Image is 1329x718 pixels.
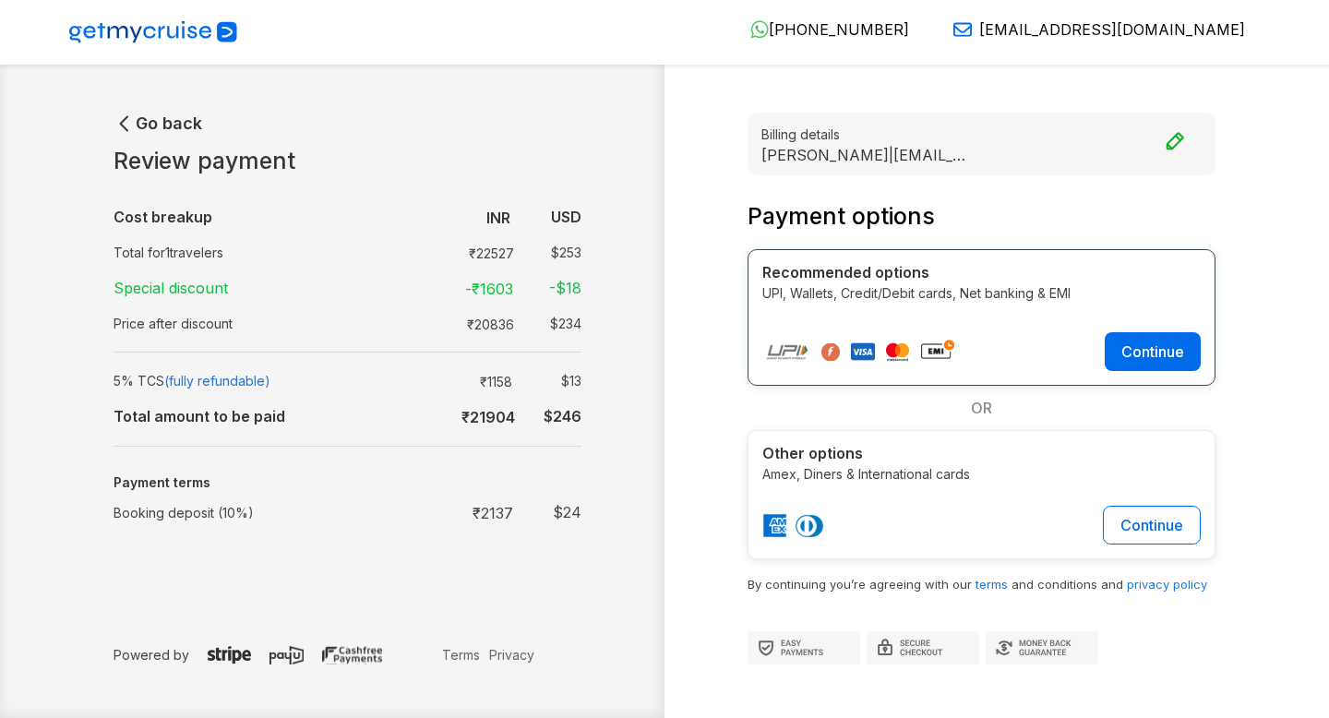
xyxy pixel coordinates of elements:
a: Terms [437,645,485,664]
td: : [418,398,427,435]
strong: -$ 18 [549,279,581,297]
b: ₹ 21904 [461,408,515,426]
td: ₹ 22527 [453,239,521,266]
span: [EMAIL_ADDRESS][DOMAIN_NAME] [979,20,1245,39]
strong: -₹ 1603 [465,280,513,298]
span: (fully refundable) [164,373,270,389]
img: cashfree [322,646,382,664]
td: : [418,198,427,235]
button: Go back [114,113,202,135]
h3: Payment options [748,203,1215,231]
div: OR [748,386,1215,430]
b: INR [486,209,510,227]
strong: ₹ 2137 [473,504,513,522]
b: USD [551,208,581,226]
td: Booking deposit (10%) [114,494,418,531]
p: By continuing you’re agreeing with our and conditions and [748,574,1215,594]
td: : [418,306,427,341]
strong: $ 24 [553,503,581,521]
b: Cost breakup [114,208,212,226]
img: Email [953,20,972,39]
p: [PERSON_NAME] | [EMAIL_ADDRESS][DOMAIN_NAME] [761,146,974,163]
td: : [418,494,427,531]
h1: Review payment [114,148,581,175]
td: 5% TCS [114,364,418,398]
img: payu [269,646,304,664]
a: [EMAIL_ADDRESS][DOMAIN_NAME] [939,20,1245,39]
td: $ 253 [521,239,581,266]
a: terms [976,577,1008,592]
strong: Special discount [114,279,228,297]
button: Continue [1103,506,1201,544]
td: Price after discount [114,306,418,341]
h4: Recommended options [762,264,1201,281]
img: WhatsApp [750,20,769,39]
td: : [418,269,427,306]
span: [PHONE_NUMBER] [769,20,909,39]
h4: Other options [762,445,1201,462]
a: Privacy [485,645,539,664]
b: Total amount to be paid [114,407,285,425]
td: $ 13 [520,367,581,394]
h5: Payment terms [114,475,581,491]
b: $ 246 [544,407,581,425]
img: stripe [208,646,251,664]
small: Billing details [761,125,1202,144]
p: UPI, Wallets, Credit/Debit cards, Net banking & EMI [762,283,1201,303]
td: ₹ 20836 [453,310,521,337]
td: $ 234 [521,310,581,337]
button: Continue [1105,332,1201,371]
a: [PHONE_NUMBER] [736,20,909,39]
td: : [418,235,427,269]
td: Total for 1 travelers [114,235,418,269]
td: ₹ 1158 [453,367,520,394]
a: privacy policy [1127,577,1207,592]
td: : [418,364,427,398]
p: Amex, Diners & International cards [762,464,1201,484]
p: Powered by [114,645,437,664]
